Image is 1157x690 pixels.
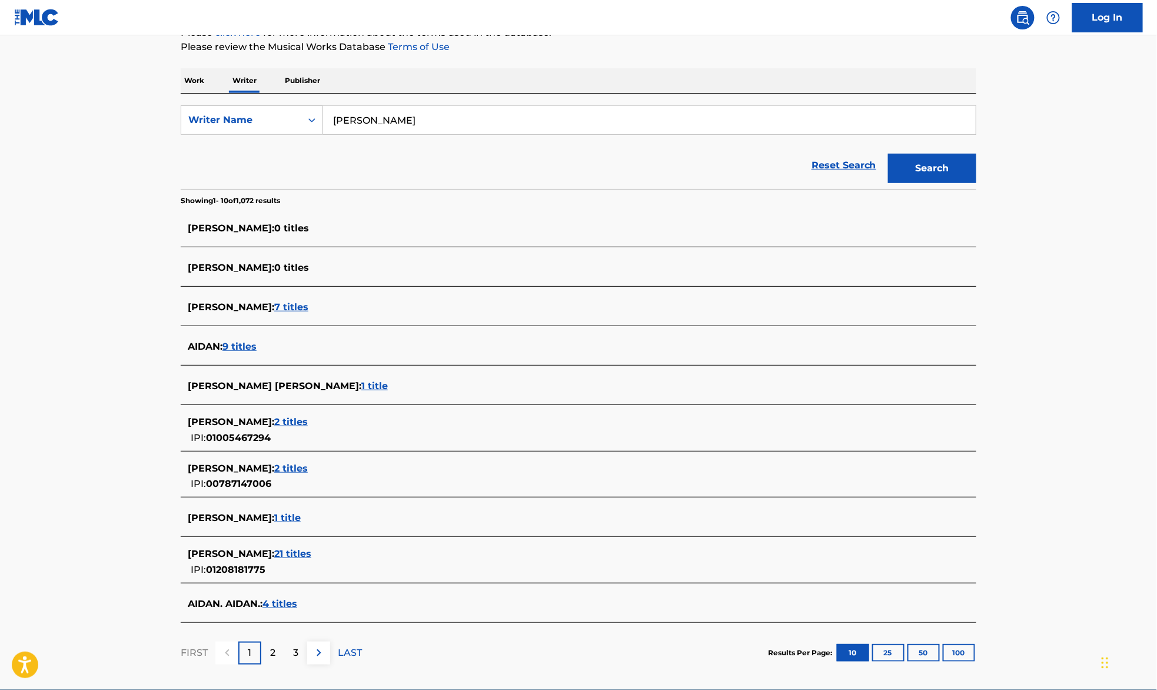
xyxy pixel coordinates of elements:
[768,648,835,658] p: Results Per Page:
[181,646,208,660] p: FIRST
[229,68,260,93] p: Writer
[1072,3,1143,32] a: Log In
[188,113,294,127] div: Writer Name
[943,644,975,662] button: 100
[837,644,869,662] button: 10
[181,105,976,189] form: Search Form
[206,432,271,443] span: 01005467294
[191,432,206,443] span: IPI:
[1102,645,1109,681] div: Drag
[270,646,275,660] p: 2
[274,262,309,273] span: 0 titles
[188,463,274,474] span: [PERSON_NAME] :
[338,646,362,660] p: LAST
[274,416,308,427] span: 2 titles
[1016,11,1030,25] img: search
[361,380,388,392] span: 1 title
[181,68,208,93] p: Work
[206,478,271,489] span: 00787147006
[188,380,361,392] span: [PERSON_NAME] [PERSON_NAME] :
[188,548,274,559] span: [PERSON_NAME] :
[188,598,262,609] span: AIDAN. AIDAN. :
[181,40,976,54] p: Please review the Musical Works Database
[188,262,274,273] span: [PERSON_NAME] :
[191,564,206,575] span: IPI:
[14,9,59,26] img: MLC Logo
[248,646,252,660] p: 1
[222,341,257,352] span: 9 titles
[188,512,274,523] span: [PERSON_NAME] :
[872,644,905,662] button: 25
[188,223,274,234] span: [PERSON_NAME] :
[1011,6,1035,29] a: Public Search
[262,598,297,609] span: 4 titles
[274,223,309,234] span: 0 titles
[907,644,940,662] button: 50
[281,68,324,93] p: Publisher
[188,341,222,352] span: AIDAN :
[188,301,274,313] span: [PERSON_NAME] :
[188,416,274,427] span: [PERSON_NAME] :
[806,152,882,178] a: Reset Search
[274,463,308,474] span: 2 titles
[888,154,976,183] button: Search
[1042,6,1065,29] div: Help
[181,195,280,206] p: Showing 1 - 10 of 1,072 results
[312,646,326,660] img: right
[1098,633,1157,690] iframe: Chat Widget
[293,646,298,660] p: 3
[206,564,265,575] span: 01208181775
[1046,11,1060,25] img: help
[274,301,308,313] span: 7 titles
[274,548,311,559] span: 21 titles
[385,41,450,52] a: Terms of Use
[274,512,301,523] span: 1 title
[191,478,206,489] span: IPI:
